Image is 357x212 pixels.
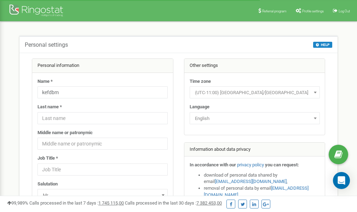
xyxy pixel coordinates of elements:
li: removal of personal data by email , [204,185,320,198]
div: Other settings [184,59,325,73]
span: 99,989% [7,200,28,206]
input: Last name [38,112,168,124]
label: Salutation [38,181,58,188]
a: [EMAIL_ADDRESS][DOMAIN_NAME] [215,179,287,184]
h5: Personal settings [25,42,68,48]
span: Mr. [38,189,168,201]
u: 7 382 453,00 [196,200,222,206]
span: Calls processed in the last 30 days : [125,200,222,206]
span: Referral program [262,9,287,13]
li: download of personal data shared by email , [204,172,320,185]
div: Personal information [32,59,173,73]
span: Mr. [40,190,165,200]
a: privacy policy [237,162,264,167]
div: Open Intercom Messenger [333,172,350,189]
label: Time zone [190,78,211,85]
label: Job Title * [38,155,58,162]
label: Name * [38,78,53,85]
span: (UTC-11:00) Pacific/Midway [192,88,317,98]
span: Log Out [339,9,350,13]
input: Name [38,86,168,98]
label: Middle name or patronymic [38,130,93,136]
strong: In accordance with our [190,162,236,167]
span: English [190,112,320,124]
span: Profile settings [302,9,324,13]
label: Last name * [38,104,62,110]
span: Calls processed in the last 7 days : [29,200,124,206]
input: Middle name or patronymic [38,138,168,150]
div: Information about data privacy [184,143,325,157]
span: (UTC-11:00) Pacific/Midway [190,86,320,98]
u: 1 745 115,00 [98,200,124,206]
input: Job Title [38,164,168,176]
span: English [192,114,317,124]
strong: you can request: [265,162,299,167]
button: HELP [313,42,332,48]
label: Language [190,104,209,110]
